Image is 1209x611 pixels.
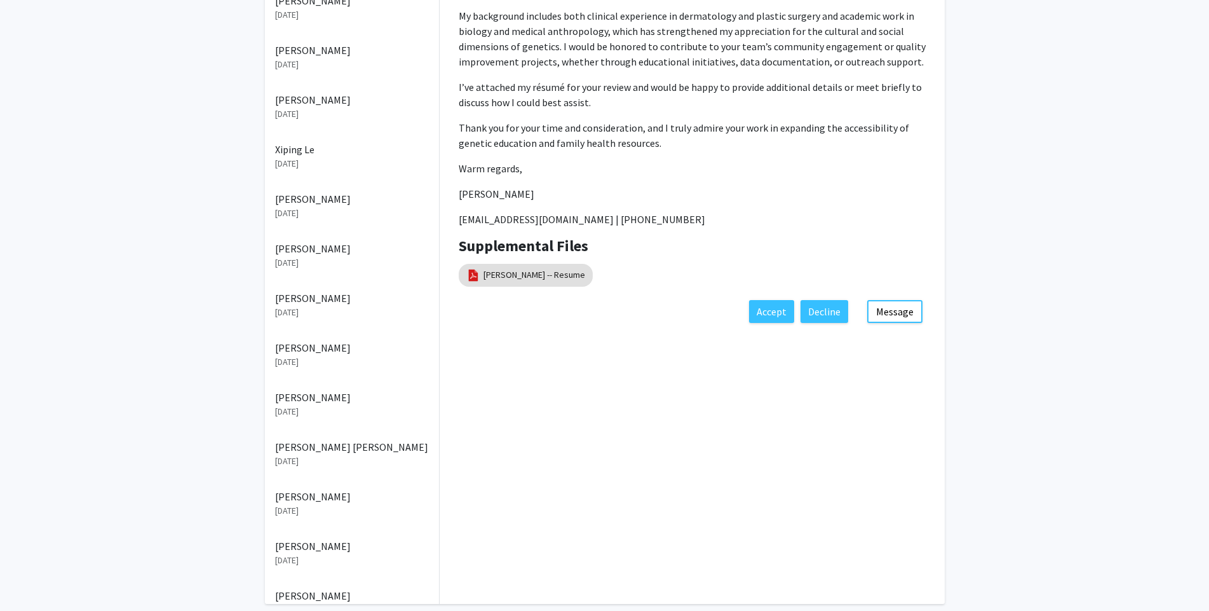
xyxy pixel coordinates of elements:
[459,237,926,256] h4: Supplemental Files
[275,58,429,71] p: [DATE]
[459,79,926,110] p: I’ve attached my résumé for your review and would be happy to provide additional details or meet ...
[466,268,480,282] img: pdf_icon.png
[800,300,848,323] button: Decline
[275,355,429,369] p: [DATE]
[275,455,429,468] p: [DATE]
[867,300,922,323] button: Message
[275,340,429,355] p: [PERSON_NAME]
[275,207,429,220] p: [DATE]
[749,300,794,323] button: Accept
[275,554,429,567] p: [DATE]
[275,405,429,418] p: [DATE]
[275,489,429,504] p: [PERSON_NAME]
[275,256,429,270] p: [DATE]
[275,157,429,170] p: [DATE]
[459,186,926,202] p: [PERSON_NAME]
[275,306,429,319] p: [DATE]
[10,554,54,601] iframe: Chat
[275,241,429,256] p: [PERSON_NAME]
[275,539,429,554] p: [PERSON_NAME]
[459,161,926,176] p: Warm regards,
[275,439,429,455] p: [PERSON_NAME] [PERSON_NAME]
[275,191,429,207] p: [PERSON_NAME]
[459,8,926,69] p: My background includes both clinical experience in dermatology and plastic surgery and academic w...
[459,120,926,151] p: Thank you for your time and consideration, and I truly admire your work in expanding the accessib...
[275,588,429,603] p: [PERSON_NAME]
[275,504,429,518] p: [DATE]
[483,268,585,282] a: [PERSON_NAME] -- Resume
[275,107,429,121] p: [DATE]
[275,390,429,405] p: [PERSON_NAME]
[275,92,429,107] p: [PERSON_NAME]
[275,8,429,22] p: [DATE]
[459,212,926,227] p: [EMAIL_ADDRESS][DOMAIN_NAME] | [PHONE_NUMBER]
[275,142,429,157] p: Xiping Le
[275,43,429,58] p: [PERSON_NAME]
[275,291,429,306] p: [PERSON_NAME]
